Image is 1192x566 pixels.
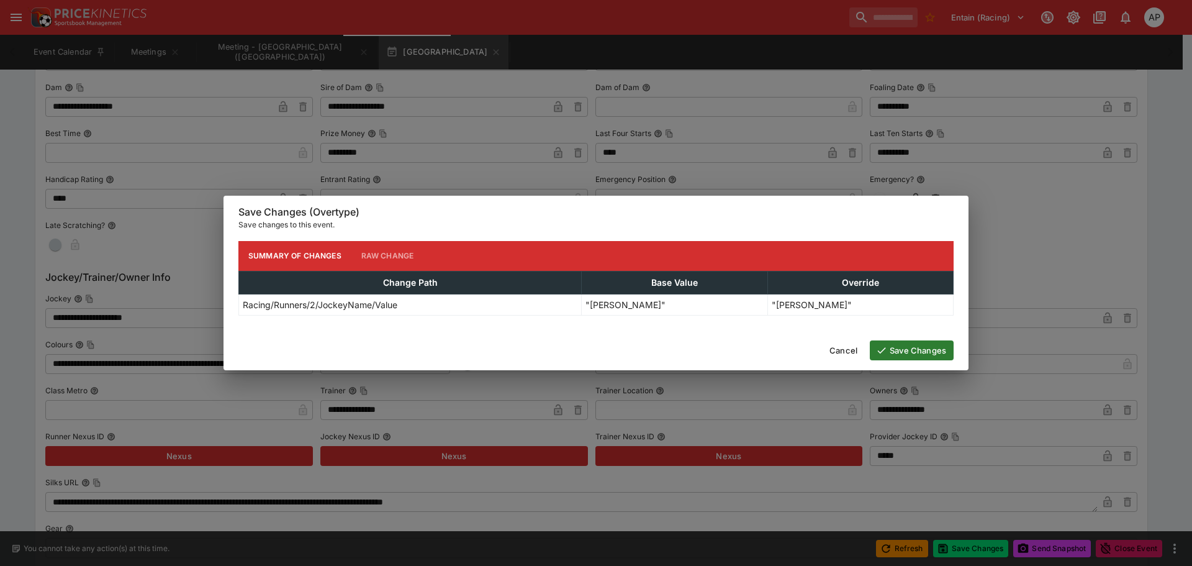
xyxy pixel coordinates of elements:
[351,241,424,271] button: Raw Change
[822,340,865,360] button: Cancel
[582,271,767,294] th: Base Value
[238,219,954,231] p: Save changes to this event.
[239,271,582,294] th: Change Path
[238,206,954,219] h6: Save Changes (Overtype)
[243,298,397,311] p: Racing/Runners/2/JockeyName/Value
[238,241,351,271] button: Summary of Changes
[767,294,953,315] td: "[PERSON_NAME]"
[582,294,767,315] td: "[PERSON_NAME]"
[767,271,953,294] th: Override
[870,340,954,360] button: Save Changes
